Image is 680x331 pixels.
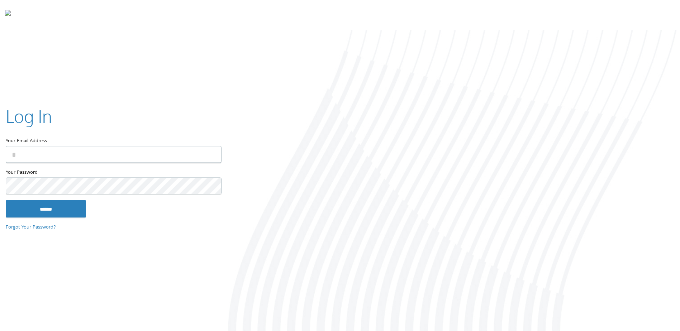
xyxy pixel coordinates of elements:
keeper-lock: Open Keeper Popup [207,182,216,190]
h2: Log In [6,104,52,128]
img: todyl-logo-dark.svg [5,8,11,22]
a: Forgot Your Password? [6,224,56,231]
keeper-lock: Open Keeper Popup [207,150,216,159]
label: Your Password [6,169,221,178]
